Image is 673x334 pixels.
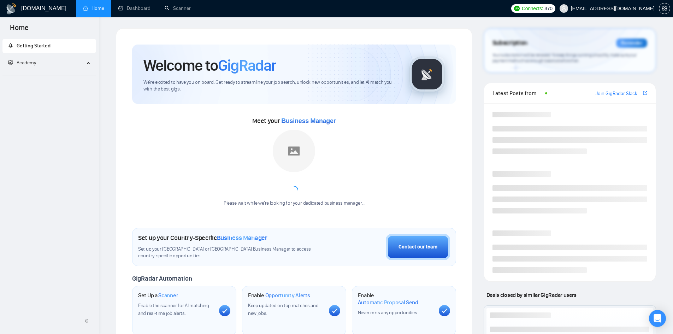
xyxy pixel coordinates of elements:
a: export [643,90,647,96]
span: rocket [8,43,13,48]
span: user [561,6,566,11]
span: GigRadar Automation [132,275,192,282]
span: Latest Posts from the GigRadar Community [492,89,543,98]
img: gigradar-logo.png [409,57,445,92]
span: double-left [84,317,91,324]
span: Automatic Proposal Send [358,299,418,306]
span: Scanner [158,292,178,299]
span: 370 [544,5,552,12]
span: We're excited to have you on board. Get ready to streamline your job search, unlock new opportuni... [143,79,398,93]
li: Academy Homepage [2,73,96,77]
div: Open Intercom Messenger [649,310,666,327]
span: Academy [8,60,36,66]
span: Never miss any opportunities. [358,310,418,316]
h1: Set up your Country-Specific [138,234,267,242]
span: Home [4,23,34,37]
h1: Welcome to [143,56,276,75]
h1: Enable [248,292,310,299]
span: fund-projection-screen [8,60,13,65]
span: Connects: [522,5,543,12]
span: setting [659,6,670,11]
div: Contact our team [399,243,437,251]
h1: Set Up a [138,292,178,299]
span: loading [290,186,298,194]
h1: Enable [358,292,433,306]
span: Business Manager [281,117,336,124]
div: Reminder [616,39,647,48]
img: upwork-logo.png [514,6,520,11]
button: Contact our team [386,234,450,260]
li: Getting Started [2,39,96,53]
span: Deals closed by similar GigRadar users [484,289,579,301]
a: Join GigRadar Slack Community [596,90,642,98]
span: export [643,90,647,96]
div: Please wait while we're looking for your dedicated business manager... [219,200,369,207]
a: homeHome [83,5,104,11]
span: Opportunity Alerts [265,292,310,299]
img: placeholder.png [273,130,315,172]
img: logo [6,3,17,14]
span: Business Manager [217,234,267,242]
button: setting [659,3,670,14]
span: Set up your [GEOGRAPHIC_DATA] or [GEOGRAPHIC_DATA] Business Manager to access country-specific op... [138,246,325,259]
span: Your subscription will be renewed. To keep things running smoothly, make sure your payment method... [492,52,637,64]
span: Keep updated on top matches and new jobs. [248,303,319,316]
span: Getting Started [17,43,51,49]
span: Enable the scanner for AI matching and real-time job alerts. [138,303,209,316]
a: setting [659,6,670,11]
span: Subscription [492,37,527,49]
a: searchScanner [165,5,191,11]
a: dashboardDashboard [118,5,150,11]
span: GigRadar [218,56,276,75]
span: Meet your [252,117,336,125]
span: Academy [17,60,36,66]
